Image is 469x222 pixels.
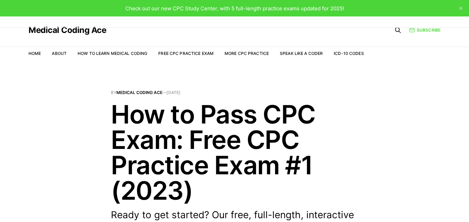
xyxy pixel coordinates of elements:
[28,26,106,34] a: Medical Coding Ace
[52,51,67,56] a: About
[167,90,181,95] time: [DATE]
[28,51,41,56] a: Home
[116,90,162,95] a: Medical Coding Ace
[111,102,358,203] h1: How to Pass CPC Exam: Free CPC Practice Exam #1 (2023)
[111,91,358,95] span: By —
[455,3,466,14] button: close
[158,51,214,56] a: Free CPC Practice Exam
[125,5,344,12] span: Check out our new CPC Study Center, with 5 full-length practice exams updated for 2025!
[225,51,269,56] a: More CPC Practice
[78,51,147,56] a: How to Learn Medical Coding
[280,51,323,56] a: Speak Like a Coder
[334,51,364,56] a: ICD-10 Codes
[409,27,441,33] a: Subscribe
